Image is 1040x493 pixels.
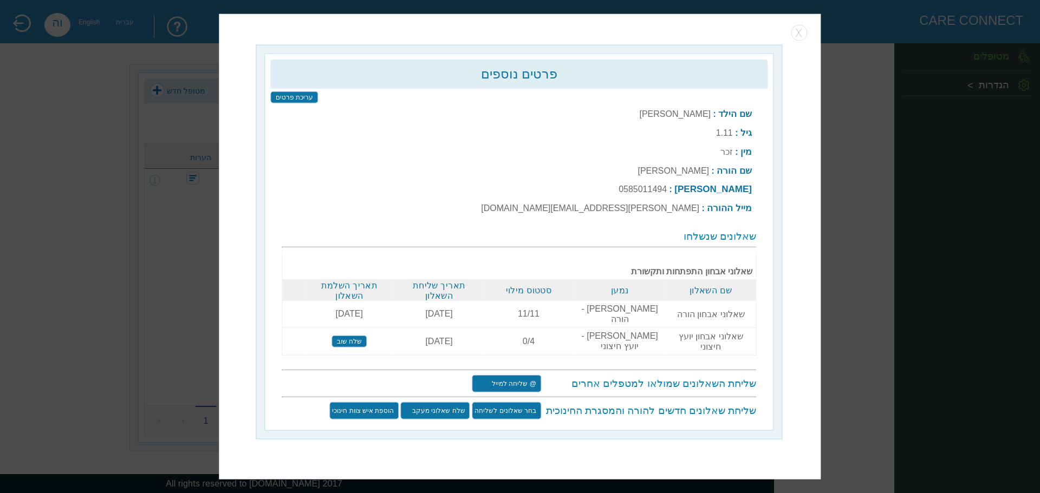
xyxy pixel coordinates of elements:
label: [PERSON_NAME][EMAIL_ADDRESS][DOMAIN_NAME] [481,203,699,212]
td: שאלוני אבחון יועץ חיצוני [666,327,756,355]
input: הוספת איש צוות חינוכי [329,402,399,419]
b: : [713,109,716,118]
th: סטטוס מילוי [484,280,573,301]
b: : [701,203,704,212]
label: זכר [720,147,733,156]
th: שם השאלון [666,280,756,301]
td: [PERSON_NAME] - הורה [573,300,666,327]
b: מין [740,146,752,156]
b: [PERSON_NAME] [674,183,752,194]
b: שם הורה [717,165,752,175]
label: [PERSON_NAME] [638,166,709,175]
input: עריכת פרטים [271,91,318,103]
td: [PERSON_NAME] - יועץ חיצוני [573,327,666,355]
h3: שליחת השאלונים שמולאו למטפלים אחרים [543,377,756,389]
input: שלח שאלוני מעקב [401,402,470,419]
b: : [669,184,672,193]
span: שאלונים שנשלחו [684,230,756,241]
h2: פרטים נוספים [276,66,762,81]
input: שלח שוב [332,335,367,347]
td: 11/11 [484,300,573,327]
label: 1.11 [716,128,733,137]
b: שאלוני אבחון התפתחות ותקשורת [308,255,752,276]
th: תאריך שליחת השאלון [394,280,484,301]
td: [DATE] [394,327,484,355]
td: [DATE] [394,300,484,327]
b: גיל [740,127,752,137]
td: [DATE] [304,300,394,327]
b: שם הילד [718,108,752,119]
input: @ שליחה למייל [472,374,541,392]
input: בחר שאלונים לשליחה [472,402,541,419]
th: תאריך השלמת השאלון [304,280,394,301]
td: 0/4 [484,327,573,355]
b: : [735,147,738,156]
b: : [735,128,738,137]
label: [PERSON_NAME] [639,109,711,118]
h3: שליחת שאלונים חדשים להורה והמסגרת החינוכית [543,404,756,416]
th: נמען [573,280,666,301]
label: 0585011494 [619,184,667,193]
td: שאלוני אבחון הורה [666,300,756,327]
b: : [711,166,714,175]
b: מייל ההורה [707,202,752,213]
